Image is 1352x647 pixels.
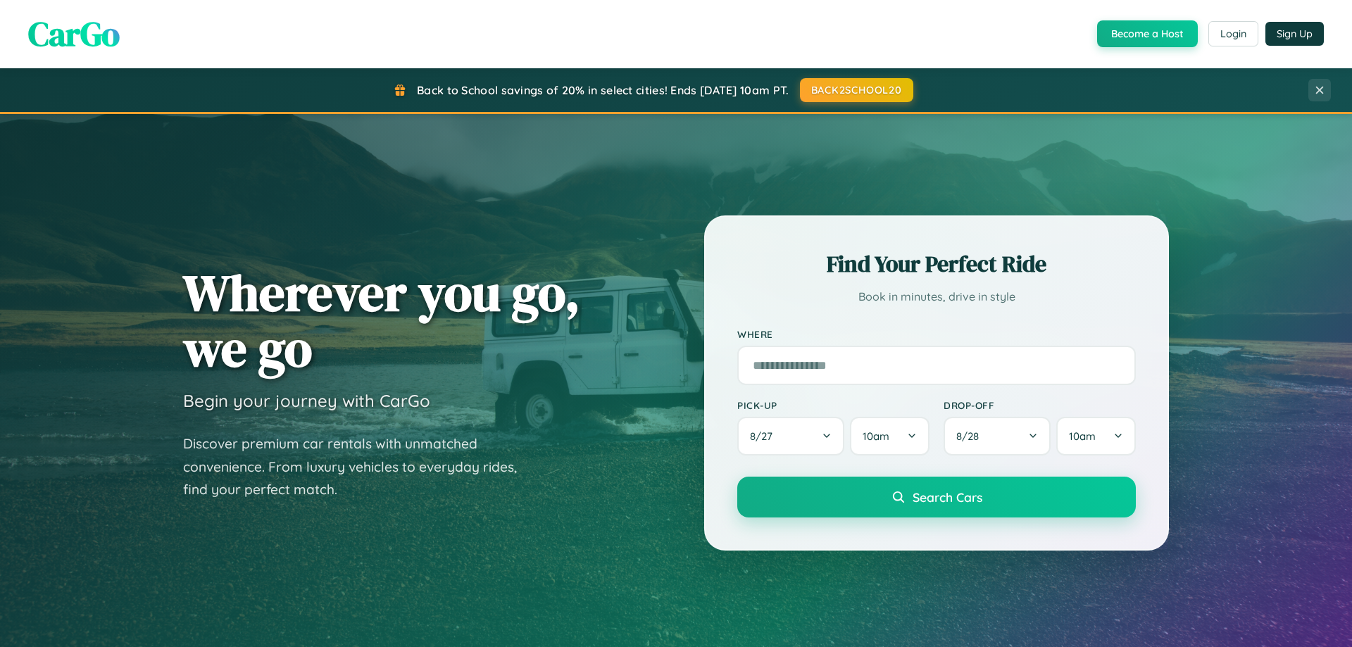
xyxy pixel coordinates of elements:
h1: Wherever you go, we go [183,265,580,376]
span: Back to School savings of 20% in select cities! Ends [DATE] 10am PT. [417,83,789,97]
span: 10am [1069,429,1096,443]
label: Drop-off [944,399,1136,411]
label: Pick-up [737,399,930,411]
span: 10am [863,429,889,443]
button: Become a Host [1097,20,1198,47]
button: Login [1208,21,1258,46]
button: 10am [1056,417,1136,456]
span: Search Cars [913,489,982,505]
button: BACK2SCHOOL20 [800,78,913,102]
button: 10am [850,417,930,456]
button: Sign Up [1265,22,1324,46]
span: 8 / 28 [956,429,986,443]
button: 8/28 [944,417,1051,456]
p: Discover premium car rentals with unmatched convenience. From luxury vehicles to everyday rides, ... [183,432,535,501]
h3: Begin your journey with CarGo [183,390,430,411]
h2: Find Your Perfect Ride [737,249,1136,279]
p: Book in minutes, drive in style [737,287,1136,307]
span: 8 / 27 [750,429,780,443]
label: Where [737,328,1136,340]
button: 8/27 [737,417,844,456]
button: Search Cars [737,477,1136,517]
span: CarGo [28,11,120,57]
